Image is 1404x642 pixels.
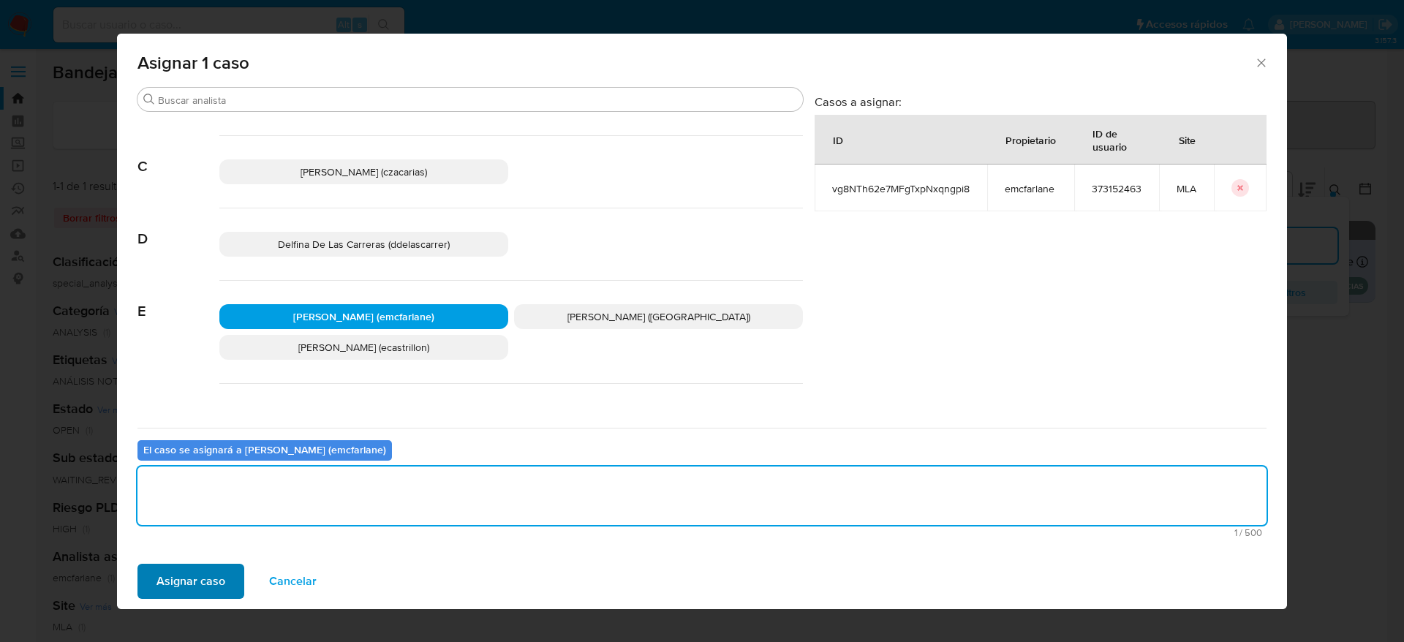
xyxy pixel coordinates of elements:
[137,54,1254,72] span: Asignar 1 caso
[567,309,750,324] span: [PERSON_NAME] ([GEOGRAPHIC_DATA])
[1092,182,1141,195] span: 373152463
[250,564,336,599] button: Cancelar
[269,565,317,597] span: Cancelar
[301,165,427,179] span: [PERSON_NAME] (czacarias)
[293,309,434,324] span: [PERSON_NAME] (emcfarlane)
[137,136,219,175] span: C
[815,122,861,157] div: ID
[298,340,429,355] span: [PERSON_NAME] (ecastrillon)
[137,384,219,423] span: F
[219,232,508,257] div: Delfina De Las Carreras (ddelascarrer)
[514,304,803,329] div: [PERSON_NAME] ([GEOGRAPHIC_DATA])
[1161,122,1213,157] div: Site
[143,442,386,457] b: El caso se asignará a [PERSON_NAME] (emcfarlane)
[143,94,155,105] button: Buscar
[1075,116,1158,164] div: ID de usuario
[988,122,1073,157] div: Propietario
[158,94,797,107] input: Buscar analista
[832,182,970,195] span: vg8NTh62e7MFgTxpNxqngpi8
[1254,56,1267,69] button: Cerrar ventana
[1177,182,1196,195] span: MLA
[1005,182,1057,195] span: emcfarlane
[137,281,219,320] span: E
[137,564,244,599] button: Asignar caso
[1231,179,1249,197] button: icon-button
[219,335,508,360] div: [PERSON_NAME] (ecastrillon)
[117,34,1287,609] div: assign-modal
[142,528,1262,537] span: Máximo 500 caracteres
[137,208,219,248] span: D
[815,94,1267,109] h3: Casos a asignar:
[278,237,450,252] span: Delfina De Las Carreras (ddelascarrer)
[156,565,225,597] span: Asignar caso
[219,304,508,329] div: [PERSON_NAME] (emcfarlane)
[219,159,508,184] div: [PERSON_NAME] (czacarias)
